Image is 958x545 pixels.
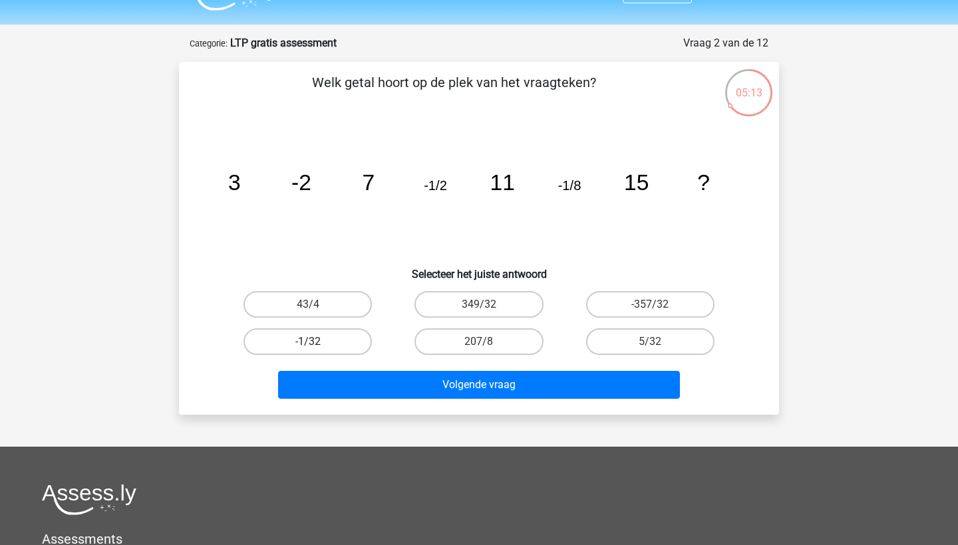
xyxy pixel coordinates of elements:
tspan: 15 [624,170,649,195]
label: -357/32 [586,291,715,318]
button: Volgende vraag [278,371,681,399]
label: 349/32 [414,291,543,318]
div: Vraag 2 van de 12 [683,35,768,51]
img: Assessly logo [42,484,136,515]
p: Welk getal hoort op de plek van het vraagteken? [200,72,708,112]
strong: LTP gratis assessment [230,37,337,49]
label: 207/8 [414,328,543,355]
tspan: -1/8 [558,178,581,193]
tspan: ? [697,170,710,195]
small: Categorie: [190,39,228,49]
tspan: 7 [362,170,375,195]
h6: Selecteer het juiste antwoord [200,257,758,280]
label: 43/4 [243,291,372,318]
label: -1/32 [243,328,372,355]
tspan: -2 [291,170,311,195]
tspan: 3 [228,170,241,195]
div: 05:13 [724,68,774,101]
label: 5/32 [586,328,715,355]
tspan: 11 [490,170,515,195]
tspan: -1/2 [424,178,447,193]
